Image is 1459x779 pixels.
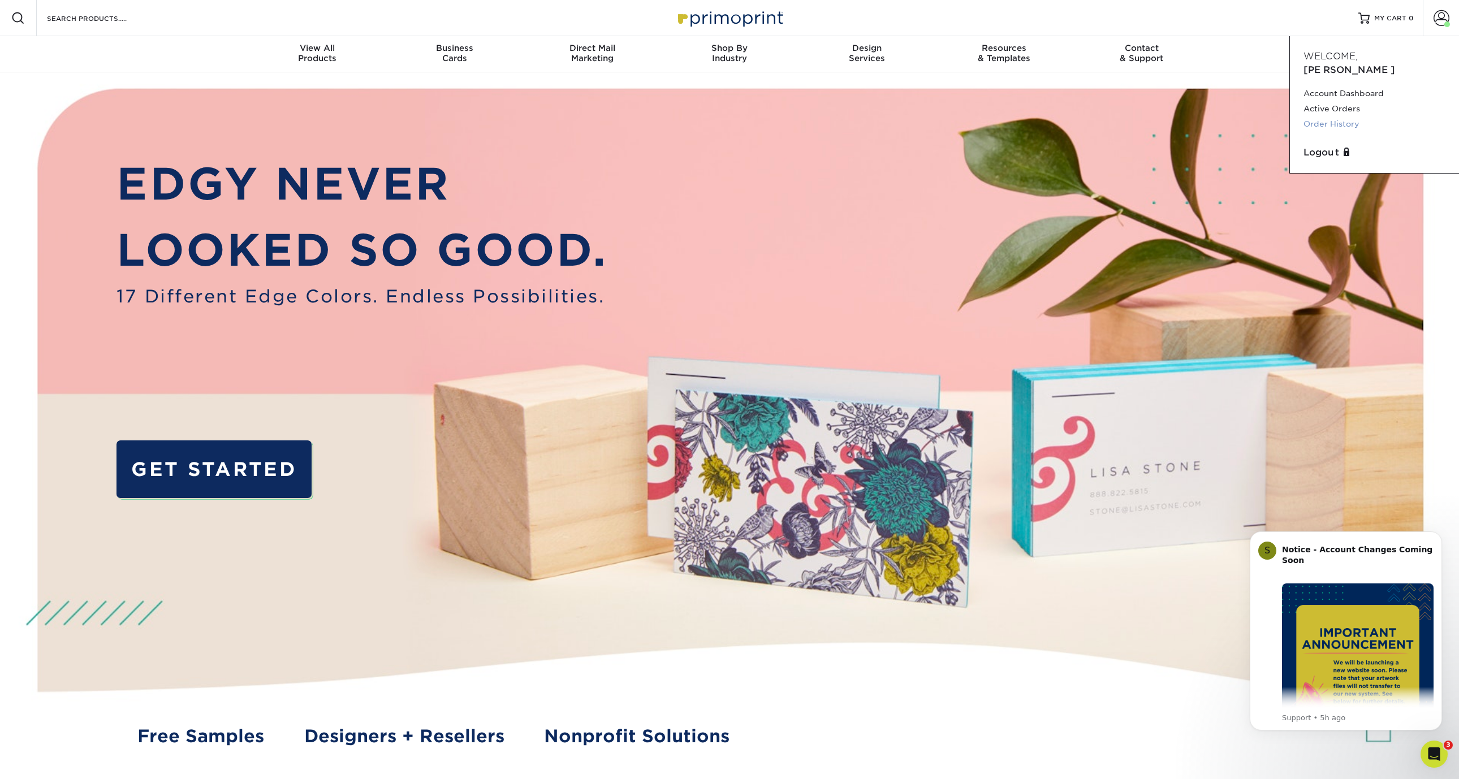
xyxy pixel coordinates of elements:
[1303,51,1358,62] span: Welcome,
[116,440,312,498] a: GET STARTED
[249,36,386,72] a: View AllProducts
[116,218,607,283] p: LOOKED SO GOOD.
[673,6,786,30] img: Primoprint
[1303,101,1445,116] a: Active Orders
[1444,741,1453,750] span: 3
[249,43,386,63] div: Products
[935,43,1073,63] div: & Templates
[1303,116,1445,132] a: Order History
[544,723,729,749] a: Nonprofit Solutions
[386,43,524,53] span: Business
[1073,43,1210,53] span: Contact
[3,745,96,775] iframe: Google Customer Reviews
[661,43,798,63] div: Industry
[935,36,1073,72] a: Resources& Templates
[1303,146,1445,159] a: Logout
[1233,514,1459,748] iframe: Intercom notifications message
[1303,64,1395,75] span: [PERSON_NAME]
[661,43,798,53] span: Shop By
[661,36,798,72] a: Shop ByIndustry
[798,43,935,63] div: Services
[46,11,156,25] input: SEARCH PRODUCTS.....
[386,36,524,72] a: BusinessCards
[116,283,607,309] span: 17 Different Edge Colors. Endless Possibilities.
[524,36,661,72] a: Direct MailMarketing
[524,43,661,53] span: Direct Mail
[935,43,1073,53] span: Resources
[1073,36,1210,72] a: Contact& Support
[116,152,607,217] p: EDGY NEVER
[798,43,935,53] span: Design
[249,43,386,53] span: View All
[524,43,661,63] div: Marketing
[798,36,935,72] a: DesignServices
[1409,14,1414,22] span: 0
[1073,43,1210,63] div: & Support
[386,43,524,63] div: Cards
[1374,14,1406,23] span: MY CART
[1303,86,1445,101] a: Account Dashboard
[304,723,504,749] a: Designers + Resellers
[137,723,264,749] a: Free Samples
[1421,741,1448,768] iframe: Intercom live chat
